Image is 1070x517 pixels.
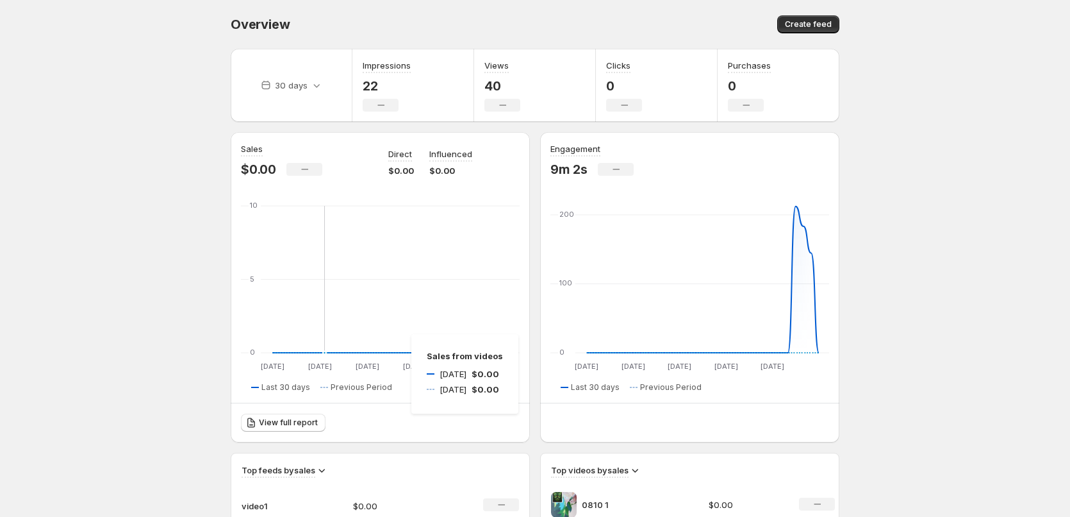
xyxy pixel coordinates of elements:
p: $0.00 [709,498,784,511]
span: Previous Period [331,382,392,393]
text: [DATE] [668,362,691,371]
p: $0.00 [388,164,414,177]
p: Direct [388,148,412,160]
p: video1 [242,500,306,513]
text: [DATE] [261,362,284,371]
span: Create feed [785,19,832,30]
h3: Top videos by sales [551,464,629,477]
p: $0.00 [353,500,444,513]
p: 30 days [275,79,308,92]
text: [DATE] [403,362,427,371]
span: Last 30 days [261,382,310,393]
p: 40 [484,78,520,94]
span: Overview [231,17,290,32]
text: 0 [559,348,564,357]
h3: Purchases [728,59,771,72]
text: [DATE] [308,362,332,371]
button: Create feed [777,15,839,33]
p: 0 [606,78,642,94]
text: 100 [559,278,572,287]
text: [DATE] [356,362,379,371]
text: [DATE] [761,362,784,371]
span: Last 30 days [571,382,620,393]
p: 0810 1 [582,498,678,511]
h3: Top feeds by sales [242,464,315,477]
h3: Sales [241,142,263,155]
h3: Views [484,59,509,72]
h3: Impressions [363,59,411,72]
text: [DATE] [575,362,598,371]
text: 5 [250,275,254,284]
span: Previous Period [640,382,702,393]
p: Influenced [429,148,472,160]
text: 10 [250,201,258,210]
text: [DATE] [714,362,738,371]
p: $0.00 [241,162,276,177]
span: View full report [259,418,318,428]
text: [DATE] [450,362,474,371]
p: 22 [363,78,411,94]
h3: Clicks [606,59,630,72]
a: View full report [241,414,325,432]
h3: Engagement [550,142,600,155]
text: 200 [559,210,574,219]
p: 9m 2s [550,162,588,177]
text: [DATE] [621,362,645,371]
text: 0 [250,348,255,357]
p: $0.00 [429,164,472,177]
p: 0 [728,78,771,94]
